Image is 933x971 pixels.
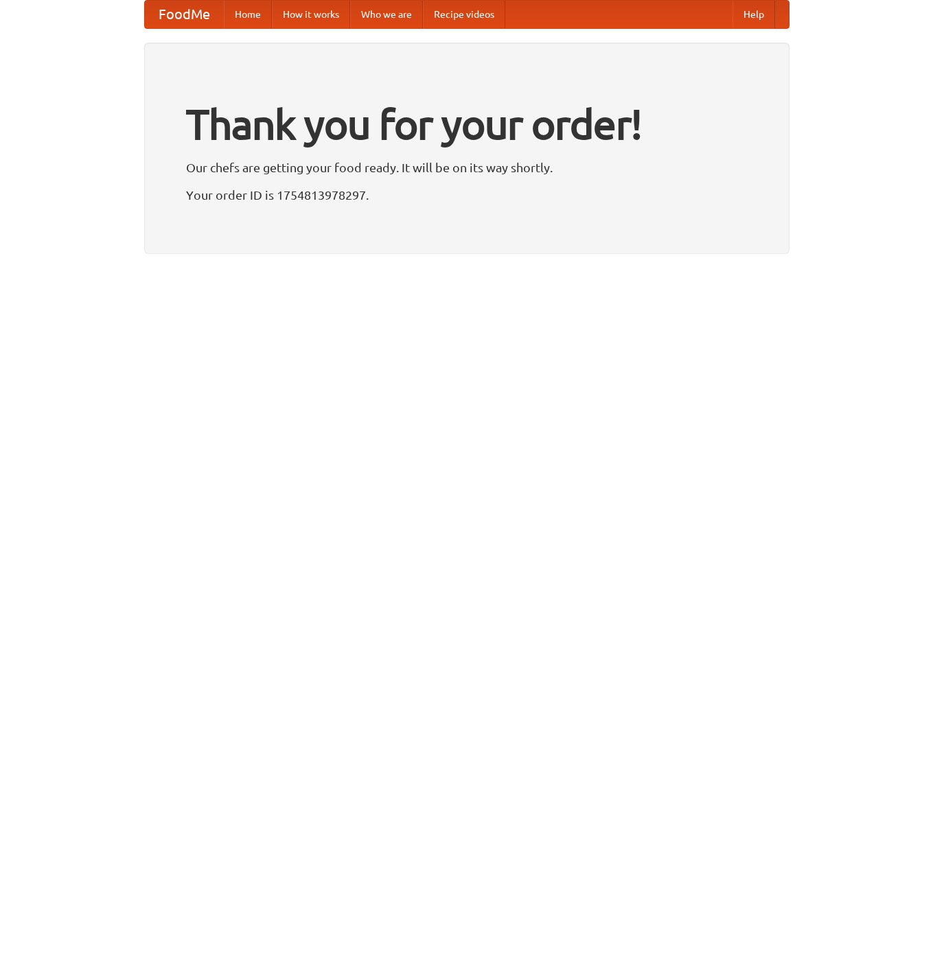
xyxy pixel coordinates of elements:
a: Help [733,1,775,28]
a: FoodMe [145,1,224,28]
a: Home [224,1,272,28]
p: Our chefs are getting your food ready. It will be on its way shortly. [186,157,748,178]
a: Recipe videos [423,1,505,28]
p: Your order ID is 1754813978297. [186,185,748,205]
h1: Thank you for your order! [186,91,748,157]
a: Who we are [350,1,423,28]
a: How it works [272,1,350,28]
